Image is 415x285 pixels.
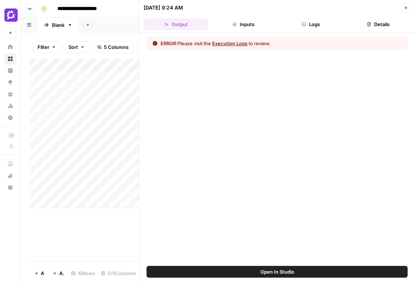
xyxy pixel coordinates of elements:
div: What's new? [5,170,16,181]
button: Sort [64,41,89,53]
button: 5 Columns [92,41,133,53]
button: Workspace: Gong [4,6,16,24]
div: 10 Rows [68,267,98,279]
button: Add Row [30,267,48,279]
a: Opportunities [4,76,16,88]
a: Browse [4,53,16,65]
span: Sort [68,43,78,51]
a: Settings [4,112,16,124]
a: Your Data [4,88,16,100]
div: 5/5 Columns [98,267,139,279]
button: What's new? [4,170,16,182]
span: Open In Studio [260,268,294,275]
span: Add Row [41,270,44,277]
button: Inputs [211,18,275,30]
a: Blank [38,18,79,32]
a: AirOps Academy [4,158,16,170]
button: Details [346,18,411,30]
a: Usage [4,100,16,112]
button: Help + Support [4,182,16,193]
a: Insights [4,65,16,76]
button: Filter [33,41,61,53]
button: Open In Studio [147,266,408,278]
span: Filter [38,43,49,51]
span: ERROR: [161,40,177,46]
div: Blank [52,21,64,29]
button: Execution Logs [212,40,247,47]
img: Gong Logo [4,8,18,22]
span: 5 Columns [104,43,129,51]
button: Logs [279,18,343,30]
span: Add 10 Rows [59,270,64,277]
a: Home [4,41,16,53]
button: Add 10 Rows [48,267,68,279]
div: Please visit the to review. [161,40,271,47]
button: Output [144,18,208,30]
div: [DATE] 9:24 AM [144,4,183,11]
